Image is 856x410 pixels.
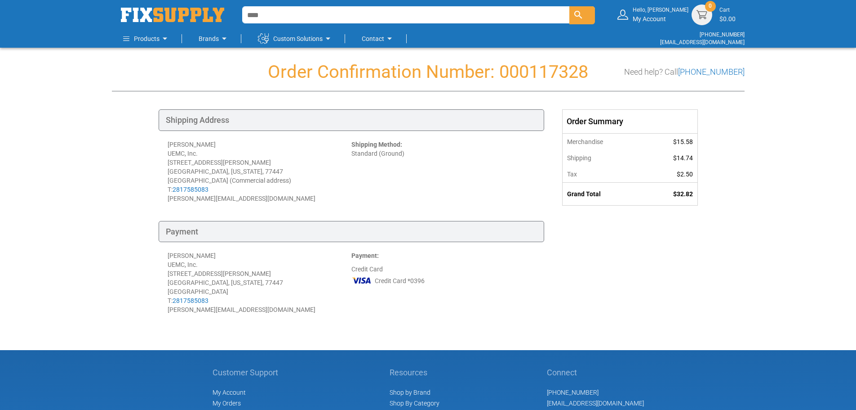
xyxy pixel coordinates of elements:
h3: Need help? Call [624,68,745,77]
span: Credit Card *0396 [375,276,425,285]
span: $2.50 [677,171,693,178]
a: 2817585083 [173,186,208,193]
span: $14.74 [673,154,693,162]
a: store logo [121,8,224,22]
a: Brands [199,30,230,48]
div: [PERSON_NAME] UEMC, Inc. [STREET_ADDRESS][PERSON_NAME] [GEOGRAPHIC_DATA], [US_STATE], 77447 [GEOG... [168,140,351,203]
span: My Account [213,389,246,396]
strong: Grand Total [567,190,601,198]
a: Shop by Brand [390,389,430,396]
small: Cart [719,6,736,14]
th: Merchandise [563,133,645,150]
strong: Payment: [351,252,379,259]
span: My Orders [213,400,241,407]
div: Payment [159,221,544,243]
h5: Customer Support [213,368,283,377]
div: Credit Card [351,251,535,314]
div: Standard (Ground) [351,140,535,203]
div: Order Summary [563,110,697,133]
img: Fix Industrial Supply [121,8,224,22]
div: [PERSON_NAME] UEMC, Inc. [STREET_ADDRESS][PERSON_NAME] [GEOGRAPHIC_DATA], [US_STATE], 77447 [GEOG... [168,251,351,314]
span: 0 [709,2,712,10]
a: Products [123,30,170,48]
a: [PHONE_NUMBER] [547,389,599,396]
a: [EMAIL_ADDRESS][DOMAIN_NAME] [547,400,644,407]
small: Hello, [PERSON_NAME] [633,6,688,14]
h1: Order Confirmation Number: 000117328 [112,62,745,82]
span: $0.00 [719,15,736,23]
a: [PHONE_NUMBER] [678,67,745,77]
h5: Connect [547,368,644,377]
img: VI [351,274,372,287]
a: Contact [362,30,395,48]
div: My Account [633,6,688,23]
span: $32.82 [673,190,693,198]
th: Shipping [563,150,645,166]
span: $15.58 [673,138,693,145]
h5: Resources [390,368,440,377]
a: [EMAIL_ADDRESS][DOMAIN_NAME] [660,39,745,45]
strong: Shipping Method: [351,141,402,148]
a: 2817585083 [173,297,208,304]
div: Shipping Address [159,109,544,131]
a: Custom Solutions [258,30,333,48]
th: Tax [563,166,645,183]
a: [PHONE_NUMBER] [700,32,745,38]
a: Shop By Category [390,400,439,407]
